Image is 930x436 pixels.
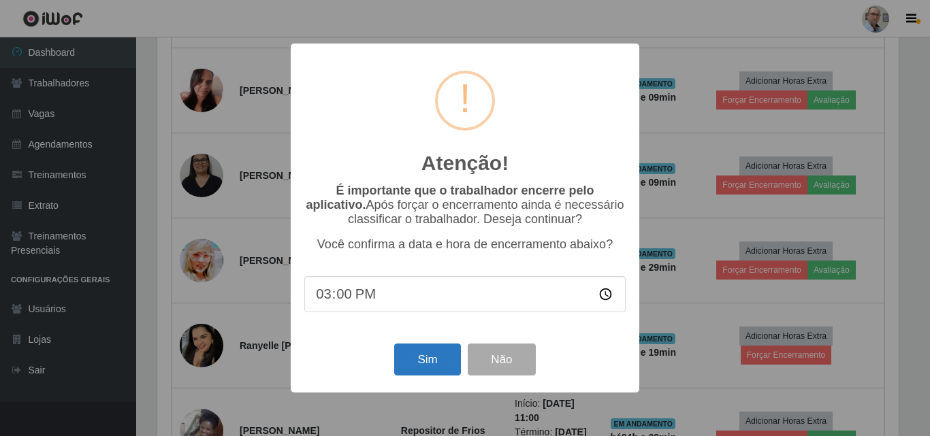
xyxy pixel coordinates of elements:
[421,151,509,175] h2: Atenção!
[306,184,594,212] b: É importante que o trabalhador encerre pelo aplicativo.
[304,237,626,252] p: Você confirma a data e hora de encerramento abaixo?
[394,343,460,375] button: Sim
[304,184,626,227] p: Após forçar o encerramento ainda é necessário classificar o trabalhador. Deseja continuar?
[468,343,535,375] button: Não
